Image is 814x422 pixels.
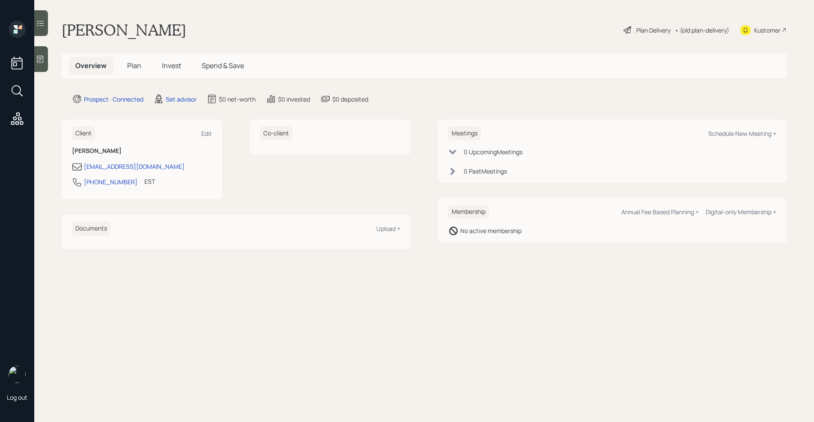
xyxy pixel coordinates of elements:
div: Log out [7,393,27,401]
div: Edit [201,129,212,138]
div: • (old plan-delivery) [675,26,729,35]
h6: Co-client [260,126,292,141]
div: 0 Upcoming Meeting s [464,147,522,156]
span: Plan [127,61,141,70]
span: Overview [75,61,107,70]
div: Digital-only Membership + [706,208,776,216]
div: Kustomer [754,26,781,35]
div: [EMAIL_ADDRESS][DOMAIN_NAME] [84,162,185,171]
div: Prospect · Connected [84,95,143,104]
div: Schedule New Meeting + [708,129,776,138]
span: Spend & Save [202,61,244,70]
div: Upload + [376,224,400,233]
div: Set advisor [166,95,197,104]
div: $0 deposited [332,95,368,104]
div: $0 invested [278,95,310,104]
h6: Membership [448,205,489,219]
div: $0 net-worth [219,95,256,104]
h6: Documents [72,221,110,236]
h6: [PERSON_NAME] [72,147,212,155]
div: Annual Fee Based Planning + [621,208,699,216]
div: EST [144,177,155,186]
div: No active membership [460,226,522,235]
div: [PHONE_NUMBER] [84,177,137,186]
div: 0 Past Meeting s [464,167,507,176]
h6: Client [72,126,95,141]
span: Invest [162,61,181,70]
div: Plan Delivery [636,26,671,35]
h1: [PERSON_NAME] [62,21,186,39]
h6: Meetings [448,126,481,141]
img: retirable_logo.png [9,366,26,383]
